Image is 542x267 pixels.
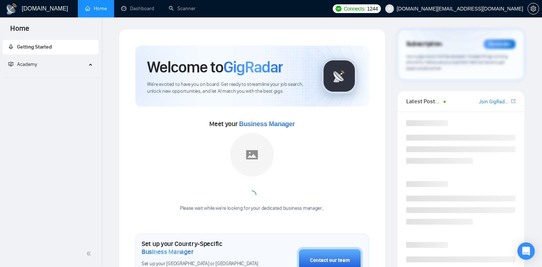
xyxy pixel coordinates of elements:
li: Getting Started [3,40,98,54]
a: Join GigRadar Slack Community [479,98,510,106]
span: Business Manager [239,120,295,128]
a: homeHome [85,5,107,12]
img: gigradar-logo.png [321,58,357,94]
span: fund-projection-screen [8,62,13,67]
img: upwork-logo.png [336,6,341,12]
span: Your subscription will be renewed. To keep things running smoothly, make sure your payment method... [406,54,508,71]
span: rocket [8,44,13,49]
span: Academy [17,61,37,67]
div: Contact our team [310,256,350,264]
img: placeholder.png [230,133,274,176]
span: Latest Posts from the GigRadar Community [406,97,442,106]
button: setting [528,3,539,14]
img: logo [6,3,17,15]
span: We're excited to have you on board. Get ready to streamline your job search, unlock new opportuni... [147,81,310,95]
span: user [387,6,392,11]
span: Connects: [344,5,365,13]
a: setting [528,6,539,12]
span: Getting Started [17,44,52,50]
div: Reminder [484,39,516,49]
li: Academy Homepage [3,75,98,79]
a: searchScanner [169,5,196,12]
div: Open Intercom Messenger [517,242,535,260]
span: Subscription [406,38,442,50]
span: GigRadar [223,57,283,77]
span: Home [4,23,35,38]
a: export [511,98,516,105]
span: 1244 [367,5,378,13]
h1: Set up your Country-Specific [142,240,261,256]
span: double-left [86,250,93,257]
span: loading [246,189,258,201]
a: dashboardDashboard [121,5,154,12]
h1: Welcome to [147,57,283,77]
div: Please wait while we're looking for your dedicated business manager... [176,205,329,212]
span: Business Manager [142,248,193,256]
span: export [511,98,516,104]
span: Meet your [209,120,295,128]
span: Academy [8,61,37,67]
